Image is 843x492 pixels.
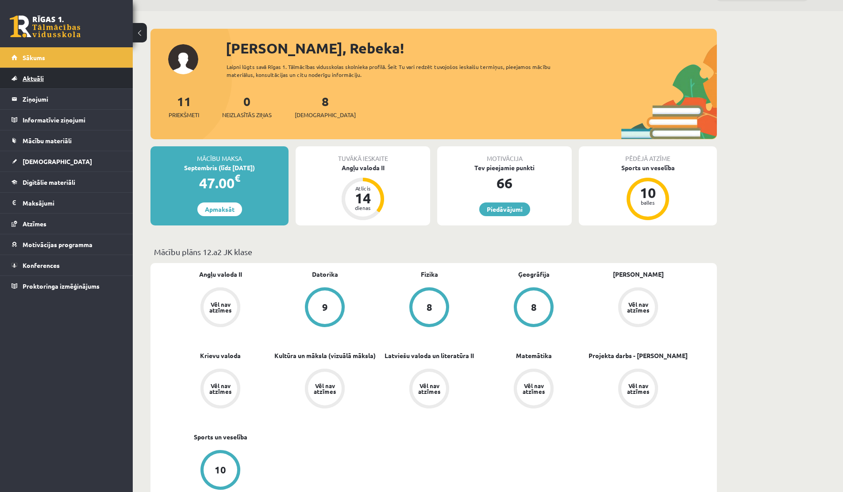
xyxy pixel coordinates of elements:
div: Atlicis [350,186,376,191]
div: Vēl nav atzīmes [208,383,233,394]
a: Fizika [421,270,438,279]
a: Vēl nav atzīmes [377,369,481,410]
a: Informatīvie ziņojumi [12,110,122,130]
div: Tev pieejamie punkti [437,163,572,172]
a: Vēl nav atzīmes [586,287,690,329]
a: Vēl nav atzīmes [168,369,273,410]
span: [DEMOGRAPHIC_DATA] [295,111,356,119]
span: Priekšmeti [169,111,199,119]
div: 14 [350,191,376,205]
a: Krievu valoda [200,351,241,360]
a: Sports un veselība [194,432,247,442]
a: Motivācijas programma [12,234,122,255]
span: € [235,172,240,184]
a: 8 [377,287,481,329]
a: Angļu valoda II [199,270,242,279]
a: Konferences [12,255,122,275]
legend: Maksājumi [23,193,122,213]
div: 9 [322,302,328,312]
a: 8[DEMOGRAPHIC_DATA] [295,93,356,119]
a: Ģeogrāfija [518,270,550,279]
a: [PERSON_NAME] [613,270,664,279]
a: 9 [273,287,377,329]
span: Motivācijas programma [23,240,92,248]
span: Sākums [23,53,45,61]
a: Atzīmes [12,214,122,234]
a: Projekta darbs - [PERSON_NAME] [589,351,688,360]
a: Apmaksāt [197,202,242,216]
a: Sports un veselība 10 balles [579,163,717,221]
a: Vēl nav atzīmes [481,369,586,410]
div: 10 [635,186,661,200]
span: Atzīmes [23,220,46,228]
div: Septembris (līdz [DATE]) [150,163,289,172]
div: Motivācija [437,146,572,163]
div: Vēl nav atzīmes [312,383,337,394]
a: Vēl nav atzīmes [586,369,690,410]
a: Rīgas 1. Tālmācības vidusskola [10,15,81,38]
a: 0Neizlasītās ziņas [222,93,272,119]
div: 8 [531,302,537,312]
div: Vēl nav atzīmes [417,383,442,394]
a: 11Priekšmeti [169,93,199,119]
span: Digitālie materiāli [23,178,75,186]
div: dienas [350,205,376,210]
div: [PERSON_NAME], Rebeka! [226,38,717,59]
a: Datorika [312,270,338,279]
span: Neizlasītās ziņas [222,111,272,119]
legend: Informatīvie ziņojumi [23,110,122,130]
a: Kultūra un māksla (vizuālā māksla) [274,351,376,360]
div: 66 [437,172,572,194]
div: 10 [215,465,226,475]
a: Digitālie materiāli [12,172,122,192]
span: Proktoringa izmēģinājums [23,282,100,290]
a: Proktoringa izmēģinājums [12,276,122,296]
div: Vēl nav atzīmes [626,383,651,394]
div: Vēl nav atzīmes [208,301,233,313]
a: Aktuāli [12,68,122,88]
div: 47.00 [150,172,289,194]
div: Pēdējā atzīme [579,146,717,163]
a: Matemātika [516,351,552,360]
div: balles [635,200,661,205]
div: Vēl nav atzīmes [521,383,546,394]
span: Mācību materiāli [23,137,72,145]
a: [DEMOGRAPHIC_DATA] [12,151,122,172]
span: Aktuāli [23,74,44,82]
a: Latviešu valoda un literatūra II [385,351,474,360]
span: Konferences [23,261,60,269]
a: Vēl nav atzīmes [168,287,273,329]
div: Angļu valoda II [296,163,430,172]
div: Sports un veselība [579,163,717,172]
a: Angļu valoda II Atlicis 14 dienas [296,163,430,221]
a: Mācību materiāli [12,130,122,151]
a: 10 [168,450,273,492]
div: Vēl nav atzīmes [626,301,651,313]
a: Piedāvājumi [479,202,530,216]
a: Maksājumi [12,193,122,213]
p: Mācību plāns 12.a2 JK klase [154,246,713,258]
a: Vēl nav atzīmes [273,369,377,410]
legend: Ziņojumi [23,89,122,109]
a: 8 [481,287,586,329]
div: Laipni lūgts savā Rīgas 1. Tālmācības vidusskolas skolnieka profilā. Šeit Tu vari redzēt tuvojošo... [227,63,566,79]
div: Mācību maksa [150,146,289,163]
a: Sākums [12,47,122,68]
div: Tuvākā ieskaite [296,146,430,163]
div: 8 [427,302,432,312]
a: Ziņojumi [12,89,122,109]
span: [DEMOGRAPHIC_DATA] [23,157,92,165]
